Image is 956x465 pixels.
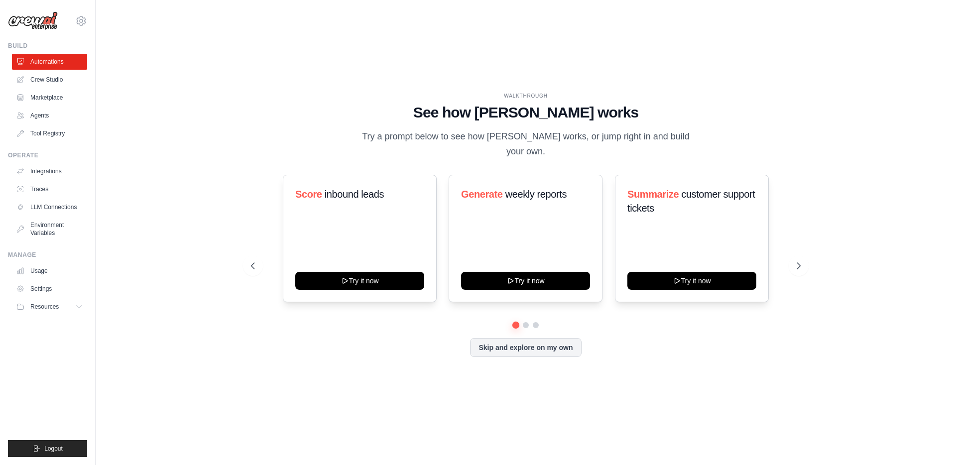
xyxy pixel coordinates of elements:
a: Marketplace [12,90,87,106]
a: Environment Variables [12,217,87,241]
span: weekly reports [505,189,567,200]
a: LLM Connections [12,199,87,215]
a: Crew Studio [12,72,87,88]
div: Operate [8,151,87,159]
button: Logout [8,440,87,457]
a: Tool Registry [12,125,87,141]
span: Score [295,189,322,200]
button: Try it now [295,272,424,290]
button: Try it now [461,272,590,290]
a: Settings [12,281,87,297]
p: Try a prompt below to see how [PERSON_NAME] works, or jump right in and build your own. [358,129,693,159]
button: Resources [12,299,87,315]
a: Integrations [12,163,87,179]
a: Usage [12,263,87,279]
button: Try it now [627,272,756,290]
span: customer support tickets [627,189,755,214]
a: Traces [12,181,87,197]
a: Automations [12,54,87,70]
span: inbound leads [325,189,384,200]
div: WALKTHROUGH [251,92,801,100]
button: Skip and explore on my own [470,338,581,357]
span: Resources [30,303,59,311]
img: Logo [8,11,58,30]
h1: See how [PERSON_NAME] works [251,104,801,121]
span: Logout [44,445,63,453]
div: Manage [8,251,87,259]
span: Generate [461,189,503,200]
div: Build [8,42,87,50]
a: Agents [12,108,87,123]
span: Summarize [627,189,679,200]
